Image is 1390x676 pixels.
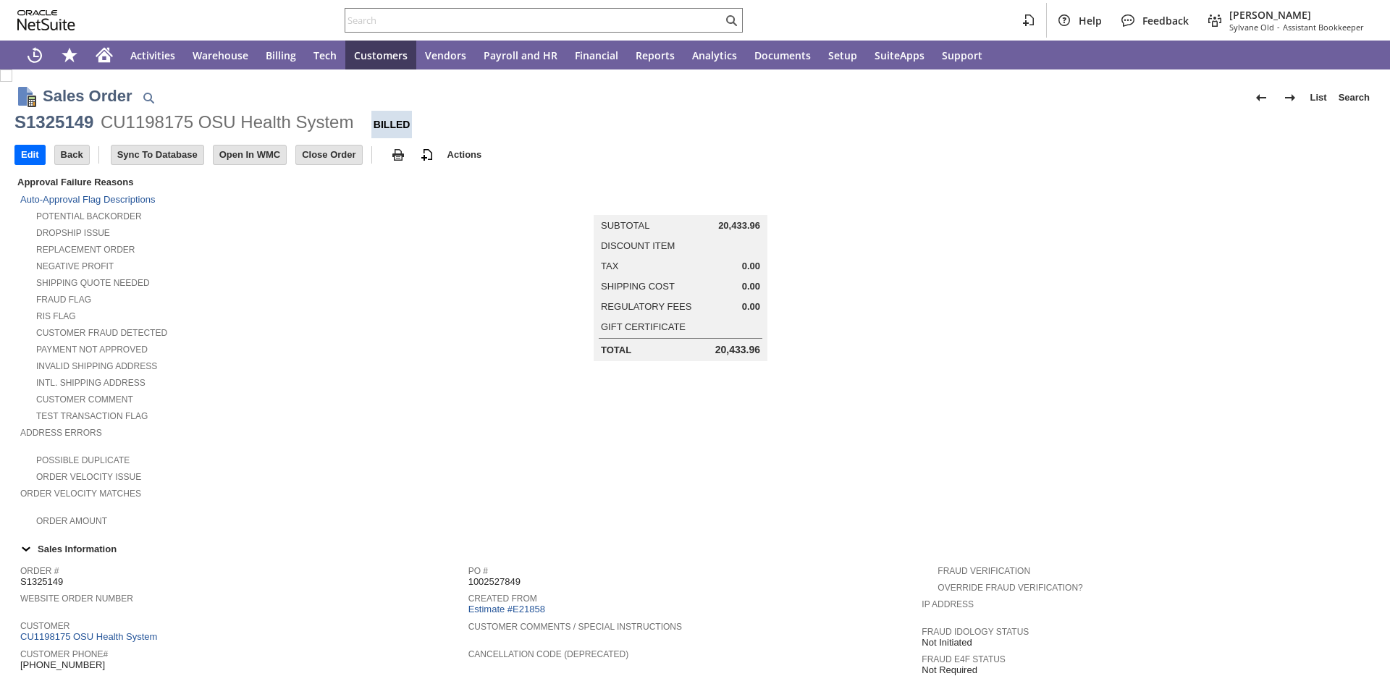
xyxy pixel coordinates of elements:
[345,12,723,29] input: Search
[17,41,52,69] a: Recent Records
[36,394,133,405] a: Customer Comment
[36,295,91,305] a: Fraud Flag
[96,46,113,64] svg: Home
[1229,22,1274,33] span: Sylvane Old
[36,311,76,321] a: RIS flag
[20,428,102,438] a: Address Errors
[20,576,63,588] span: S1325149
[1305,86,1333,109] a: List
[20,593,133,604] a: Website Order Number
[36,261,114,271] a: Negative Profit
[111,145,203,164] input: Sync To Database
[601,261,618,271] a: Tax
[742,301,760,313] span: 0.00
[754,48,811,62] span: Documents
[938,583,1082,593] a: Override Fraud Verification?
[20,621,69,631] a: Customer
[193,48,248,62] span: Warehouse
[442,149,488,160] a: Actions
[36,361,157,371] a: Invalid Shipping Address
[36,211,142,221] a: Potential Backorder
[1229,8,1364,22] span: [PERSON_NAME]
[14,174,463,190] div: Approval Failure Reasons
[20,566,59,576] a: Order #
[1252,89,1270,106] img: Previous
[36,516,107,526] a: Order Amount
[1142,14,1189,28] span: Feedback
[922,599,974,609] a: IP Address
[266,48,296,62] span: Billing
[418,146,436,164] img: add-record.svg
[36,472,141,482] a: Order Velocity Issue
[257,41,305,69] a: Billing
[214,145,287,164] input: Open In WMC
[942,48,982,62] span: Support
[468,576,521,588] span: 1002527849
[575,48,618,62] span: Financial
[305,41,345,69] a: Tech
[866,41,933,69] a: SuiteApps
[1277,22,1280,33] span: -
[20,631,161,642] a: CU1198175 OSU Health System
[36,245,135,255] a: Replacement Order
[468,622,682,632] a: Customer Comments / Special Instructions
[938,566,1030,576] a: Fraud Verification
[922,637,972,648] span: Not Initiated
[601,240,675,251] a: Discount Item
[922,627,1029,637] a: Fraud Idology Status
[933,41,991,69] a: Support
[601,301,691,312] a: Regulatory Fees
[36,345,148,355] a: Payment not approved
[26,46,43,64] svg: Recent Records
[742,261,760,272] span: 0.00
[922,654,1006,664] a: Fraud E4F Status
[15,145,45,164] input: Edit
[36,411,148,421] a: Test Transaction Flag
[627,41,683,69] a: Reports
[594,192,767,215] caption: Summary
[1079,14,1102,28] span: Help
[354,48,408,62] span: Customers
[184,41,257,69] a: Warehouse
[425,48,466,62] span: Vendors
[742,281,760,292] span: 0.00
[14,539,1376,558] td: Sales Information
[1333,86,1376,109] a: Search
[36,378,146,388] a: Intl. Shipping Address
[87,41,122,69] a: Home
[468,566,488,576] a: PO #
[416,41,475,69] a: Vendors
[683,41,746,69] a: Analytics
[828,48,857,62] span: Setup
[820,41,866,69] a: Setup
[36,455,130,465] a: Possible Duplicate
[14,539,1370,558] div: Sales Information
[1283,22,1364,33] span: Assistant Bookkeeper
[52,41,87,69] div: Shortcuts
[922,664,977,676] span: Not Required
[601,281,675,292] a: Shipping Cost
[475,41,566,69] a: Payroll and HR
[1281,89,1299,106] img: Next
[140,89,157,106] img: Quick Find
[389,146,407,164] img: print.svg
[601,345,631,355] a: Total
[468,604,549,614] a: Estimate #E21858
[566,41,627,69] a: Financial
[20,194,155,205] a: Auto-Approval Flag Descriptions
[723,12,740,29] svg: Search
[17,10,75,30] svg: logo
[20,649,108,659] a: Customer Phone#
[36,278,150,288] a: Shipping Quote Needed
[130,48,175,62] span: Activities
[601,321,686,332] a: Gift Certificate
[43,84,132,108] h1: Sales Order
[692,48,737,62] span: Analytics
[746,41,820,69] a: Documents
[371,111,413,138] div: Billed
[345,41,416,69] a: Customers
[36,328,167,338] a: Customer Fraud Detected
[20,489,141,499] a: Order Velocity Matches
[875,48,924,62] span: SuiteApps
[55,145,89,164] input: Back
